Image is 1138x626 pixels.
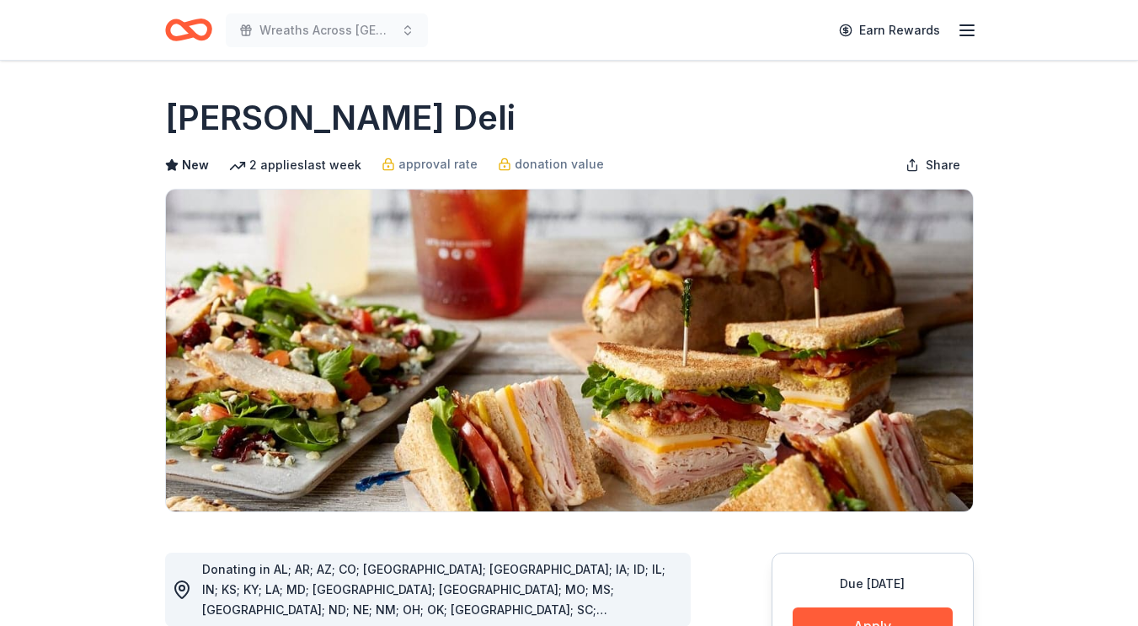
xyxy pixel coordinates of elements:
[382,154,478,174] a: approval rate
[926,155,960,175] span: Share
[892,148,974,182] button: Share
[182,155,209,175] span: New
[515,154,604,174] span: donation value
[398,154,478,174] span: approval rate
[166,190,973,511] img: Image for McAlister's Deli
[498,154,604,174] a: donation value
[226,13,428,47] button: Wreaths Across [GEOGRAPHIC_DATA]: [GEOGRAPHIC_DATA] - American Heritage Girls OH3210
[829,15,950,45] a: Earn Rewards
[165,94,516,142] h1: [PERSON_NAME] Deli
[793,574,953,594] div: Due [DATE]
[259,20,394,40] span: Wreaths Across [GEOGRAPHIC_DATA]: [GEOGRAPHIC_DATA] - American Heritage Girls OH3210
[165,10,212,50] a: Home
[229,155,361,175] div: 2 applies last week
